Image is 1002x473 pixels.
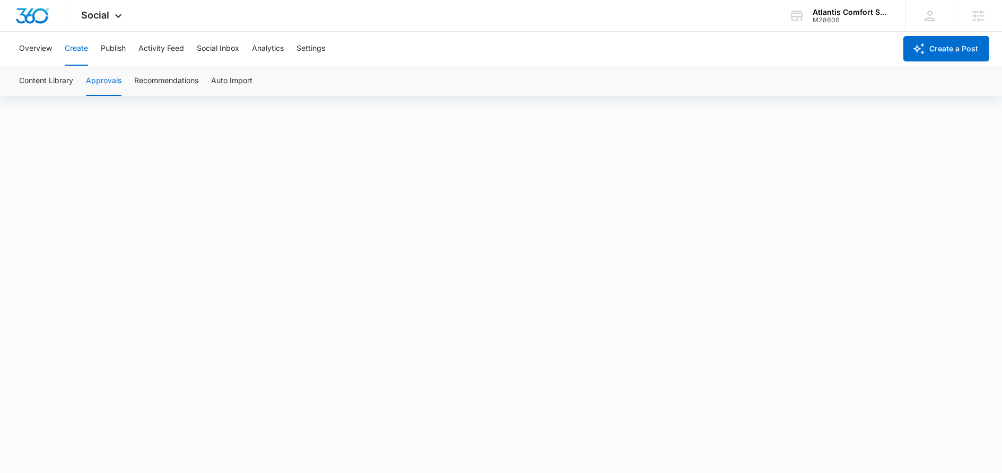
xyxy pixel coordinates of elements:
[297,32,325,66] button: Settings
[86,66,121,96] button: Approvals
[19,32,52,66] button: Overview
[197,32,239,66] button: Social Inbox
[65,32,88,66] button: Create
[19,66,73,96] button: Content Library
[101,32,126,66] button: Publish
[813,16,890,24] div: account id
[813,8,890,16] div: account name
[252,32,284,66] button: Analytics
[138,32,184,66] button: Activity Feed
[903,36,989,61] button: Create a Post
[134,66,198,96] button: Recommendations
[211,66,252,96] button: Auto Import
[81,10,109,21] span: Social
